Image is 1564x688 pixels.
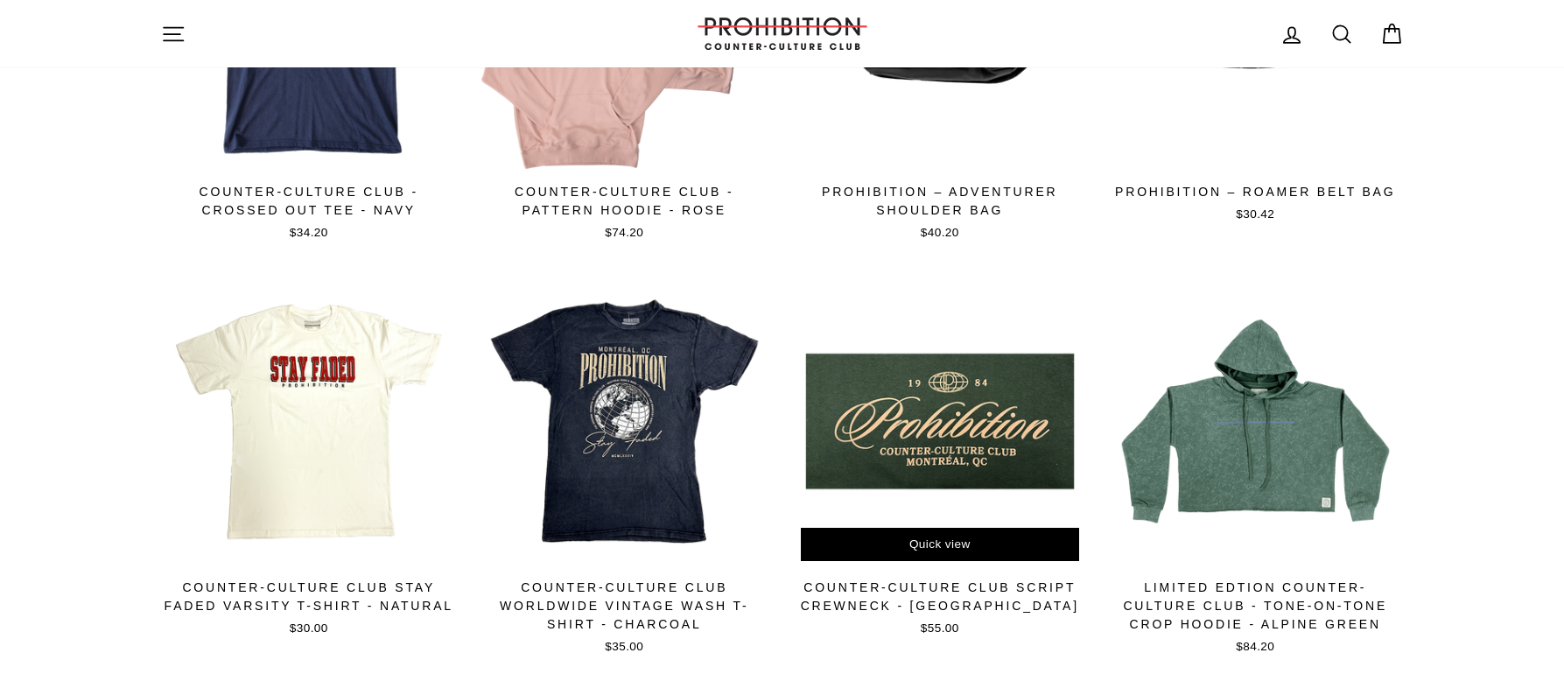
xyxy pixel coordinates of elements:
[476,183,773,220] div: COUNTER-CULTURE CLUB - PATTERN HOODIE - ROSE
[792,620,1089,637] div: $55.00
[792,273,1089,642] a: Quick view Counter-Culture Club Script Crewneck - [GEOGRAPHIC_DATA]$55.00
[161,224,458,242] div: $34.20
[909,537,971,551] span: Quick view
[476,579,773,634] div: Counter-Culture Club Worldwide Vintage Wash T-Shirt - Charcoal
[1107,183,1404,201] div: Prohibition – Roamer Belt Bag
[476,638,773,656] div: $35.00
[792,183,1089,220] div: Prohibition – Adventurer Shoulder Bag
[792,224,1089,242] div: $40.20
[792,579,1089,615] div: Counter-Culture Club Script Crewneck - [GEOGRAPHIC_DATA]
[161,273,458,642] a: Counter-Culture Club Stay Faded Varsity T-Shirt - Natural$30.00
[1107,273,1404,661] a: LIMITED EDTION COUNTER-CULTURE CLUB - TONE-ON-TONE CROP HOODIE - ALPINE GREEN$84.20
[161,579,458,615] div: Counter-Culture Club Stay Faded Varsity T-Shirt - Natural
[1107,579,1404,634] div: LIMITED EDTION COUNTER-CULTURE CLUB - TONE-ON-TONE CROP HOODIE - ALPINE GREEN
[1107,638,1404,656] div: $84.20
[695,18,870,50] img: PROHIBITION COUNTER-CULTURE CLUB
[161,183,458,220] div: COUNTER-CULTURE CLUB - CROSSED OUT TEE - NAVY
[476,273,773,661] a: Counter-Culture Club Worldwide Vintage Wash T-Shirt - Charcoal$35.00
[476,224,773,242] div: $74.20
[161,620,458,637] div: $30.00
[1107,206,1404,223] div: $30.42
